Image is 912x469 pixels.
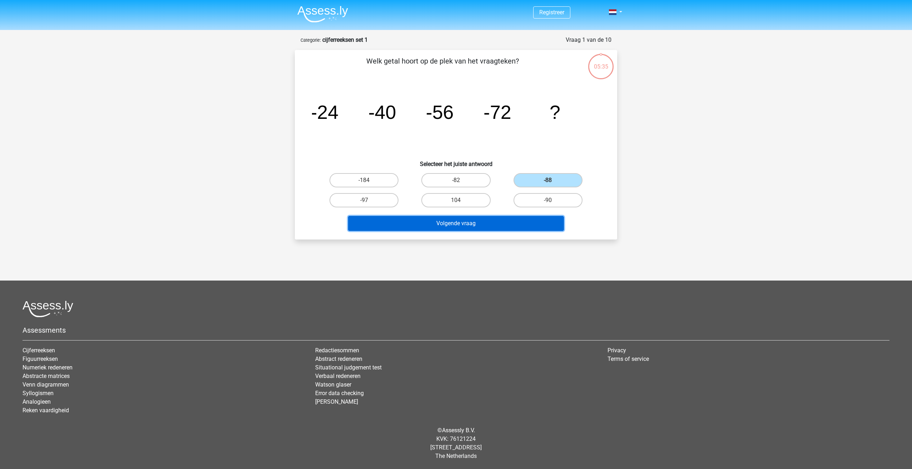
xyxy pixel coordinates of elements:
a: Assessly B.V. [442,427,475,434]
label: -97 [329,193,398,207]
a: Registreer [539,9,564,16]
small: Categorie: [301,37,321,43]
tspan: -56 [426,101,454,123]
a: Terms of service [608,355,649,362]
a: Figuurreeksen [23,355,58,362]
a: Abstracte matrices [23,373,70,379]
label: -82 [421,173,490,187]
div: © KVK: 76121224 [STREET_ADDRESS] The Netherlands [17,420,895,466]
a: Numeriek redeneren [23,364,73,371]
a: [PERSON_NAME] [315,398,358,405]
a: Analogieen [23,398,51,405]
tspan: -72 [484,101,511,123]
tspan: -40 [368,101,396,123]
img: Assessly logo [23,301,73,317]
a: Watson glaser [315,381,351,388]
label: 104 [421,193,490,207]
img: Assessly [297,6,348,22]
label: -90 [514,193,583,207]
a: Abstract redeneren [315,355,362,362]
a: Privacy [608,347,626,354]
p: Welk getal hoort op de plek van het vraagteken? [306,56,579,77]
label: -88 [514,173,583,187]
tspan: ? [550,101,560,123]
strong: cijferreeksen set 1 [322,36,368,43]
tspan: -24 [311,101,338,123]
div: 05:35 [588,53,614,71]
a: Reken vaardigheid [23,407,69,414]
a: Verbaal redeneren [315,373,361,379]
div: Vraag 1 van de 10 [566,36,611,44]
h5: Assessments [23,326,889,334]
a: Error data checking [315,390,364,397]
a: Redactiesommen [315,347,359,354]
a: Situational judgement test [315,364,382,371]
h6: Selecteer het juiste antwoord [306,155,606,167]
a: Venn diagrammen [23,381,69,388]
a: Syllogismen [23,390,54,397]
a: Cijferreeksen [23,347,55,354]
label: -184 [329,173,398,187]
button: Volgende vraag [348,216,564,231]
